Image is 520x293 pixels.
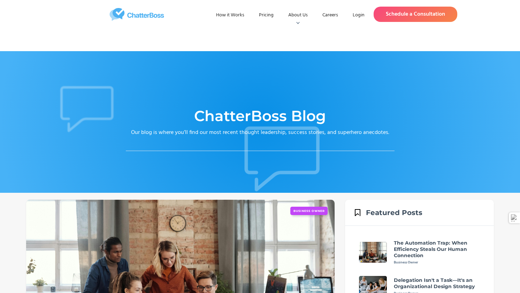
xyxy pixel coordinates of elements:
[366,208,422,217] h4: Featured Posts
[317,9,344,22] a: Careers
[194,107,326,125] h1: ChatterBoss Blog
[394,277,480,290] h6: Delegation Isn't a Task—It's an Organizational Design Strategy
[353,234,485,270] a: The Automation Trap: When Efficiency Steals Our Human ConnectionBusiness Owner
[347,9,370,22] a: Login
[131,128,389,137] p: Our blog is where you’ll find our most recent thought leadership, success stories, and superhero ...
[394,260,480,264] div: Business Owner
[374,7,457,22] a: Schedule a Consultation
[290,207,328,215] a: Business Owner
[288,12,308,19] div: About Us
[211,9,250,22] a: How it Works
[283,9,313,22] div: About Us
[253,9,279,22] a: Pricing
[394,240,480,259] h6: The Automation Trap: When Efficiency Steals Our Human Connection
[63,8,211,21] a: home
